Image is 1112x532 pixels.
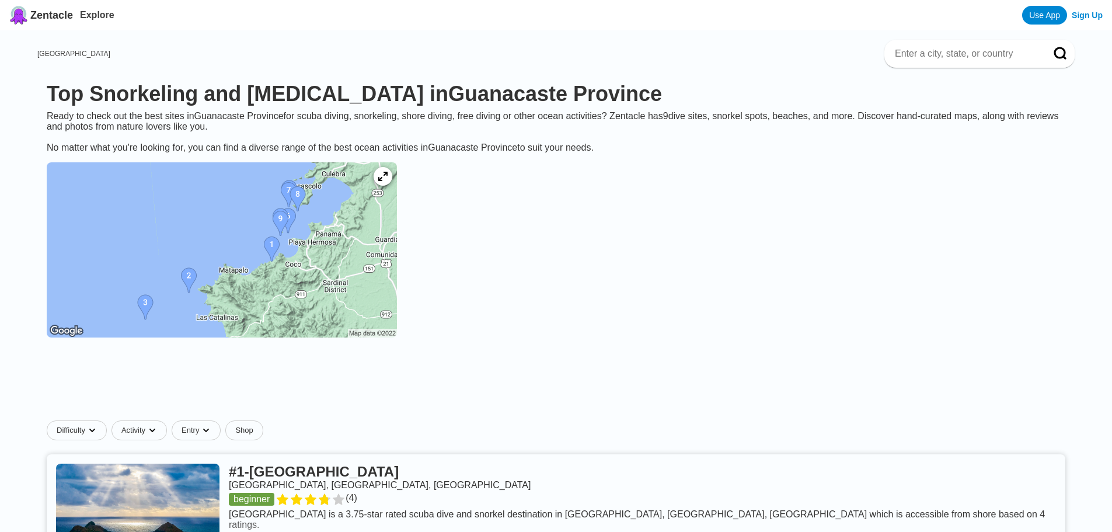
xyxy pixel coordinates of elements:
button: Difficultydropdown caret [47,420,111,440]
span: Activity [121,426,145,435]
a: Use App [1022,6,1067,25]
span: Difficulty [57,426,85,435]
a: Guanacaste Province dive site map [37,153,406,349]
a: [GEOGRAPHIC_DATA] [37,50,110,58]
img: dropdown caret [88,426,97,435]
a: Sign Up [1072,11,1103,20]
a: Explore [80,10,114,20]
div: Ready to check out the best sites in Guanacaste Province for scuba diving, snorkeling, shore divi... [37,111,1075,153]
h1: Top Snorkeling and [MEDICAL_DATA] in Guanacaste Province [47,82,1065,106]
img: Guanacaste Province dive site map [47,162,397,338]
button: Activitydropdown caret [111,420,172,440]
img: Zentacle logo [9,6,28,25]
a: Zentacle logoZentacle [9,6,73,25]
span: Entry [182,426,199,435]
input: Enter a city, state, or country [894,48,1037,60]
a: Shop [225,420,263,440]
img: dropdown caret [201,426,211,435]
button: Entrydropdown caret [172,420,225,440]
img: dropdown caret [148,426,157,435]
span: Zentacle [30,9,73,22]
